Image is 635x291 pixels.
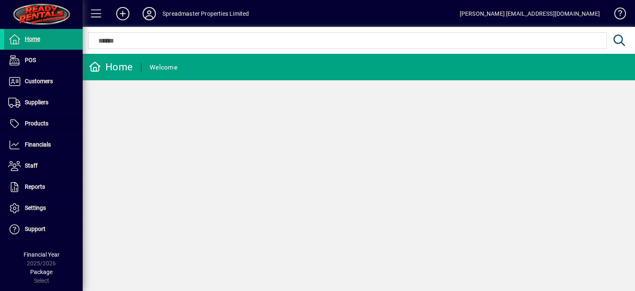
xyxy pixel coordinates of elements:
span: Staff [25,162,38,169]
div: [PERSON_NAME] [EMAIL_ADDRESS][DOMAIN_NAME] [460,7,600,20]
span: Customers [25,78,53,84]
span: Reports [25,183,45,190]
a: Suppliers [4,92,83,113]
a: Reports [4,177,83,197]
a: Financials [4,135,83,155]
span: Suppliers [25,99,48,106]
a: Settings [4,198,83,219]
a: Customers [4,71,83,92]
a: POS [4,50,83,71]
a: Staff [4,156,83,176]
span: Financial Year [24,251,60,258]
div: Spreadmaster Properties Limited [162,7,249,20]
div: Welcome [150,61,177,74]
span: Support [25,226,45,232]
span: Financials [25,141,51,148]
button: Add [110,6,136,21]
div: Home [89,60,133,74]
span: Products [25,120,48,127]
a: Support [4,219,83,240]
a: Products [4,113,83,134]
span: Settings [25,204,46,211]
span: Home [25,36,40,42]
span: Package [30,269,53,275]
a: Knowledge Base [608,2,625,29]
button: Profile [136,6,162,21]
span: POS [25,57,36,63]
